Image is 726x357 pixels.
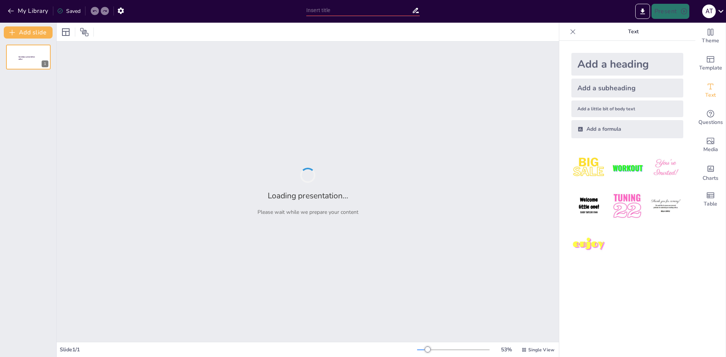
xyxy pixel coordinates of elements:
[648,189,683,224] img: 6.jpeg
[497,346,515,353] div: 53 %
[635,4,650,19] button: Export to PowerPoint
[695,23,726,50] div: Change the overall theme
[571,120,683,138] div: Add a formula
[579,23,688,41] p: Text
[571,189,607,224] img: 4.jpeg
[705,91,716,99] span: Text
[4,26,53,39] button: Add slide
[60,26,72,38] div: Layout
[306,5,412,16] input: Insert title
[258,209,358,216] p: Please wait while we prepare your content
[571,79,683,97] div: Add a subheading
[704,200,717,208] span: Table
[702,5,716,18] div: А Т
[42,60,48,67] div: 1
[652,4,689,19] button: Present
[571,150,607,185] img: 1.jpeg
[57,8,81,15] div: Saved
[610,189,645,224] img: 5.jpeg
[571,100,683,117] div: Add a little bit of body text
[80,28,89,37] span: Position
[695,77,726,104] div: Add text boxes
[268,190,348,201] h2: Loading presentation...
[6,5,51,17] button: My Library
[528,347,554,353] span: Single View
[702,37,719,45] span: Theme
[702,4,716,19] button: А Т
[610,150,645,185] img: 2.jpeg
[695,104,726,131] div: Get real-time input from your audience
[60,346,417,353] div: Slide 1 / 1
[703,174,718,182] span: Charts
[699,64,722,72] span: Template
[6,45,51,70] div: Sendsteps presentation editor1
[703,145,718,154] span: Media
[695,131,726,159] div: Add images, graphics, shapes or video
[695,50,726,77] div: Add ready made slides
[695,159,726,186] div: Add charts and graphs
[571,227,607,262] img: 7.jpeg
[19,56,35,60] span: Sendsteps presentation editor
[698,118,723,127] span: Questions
[571,53,683,76] div: Add a heading
[648,150,683,185] img: 3.jpeg
[695,186,726,213] div: Add a table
